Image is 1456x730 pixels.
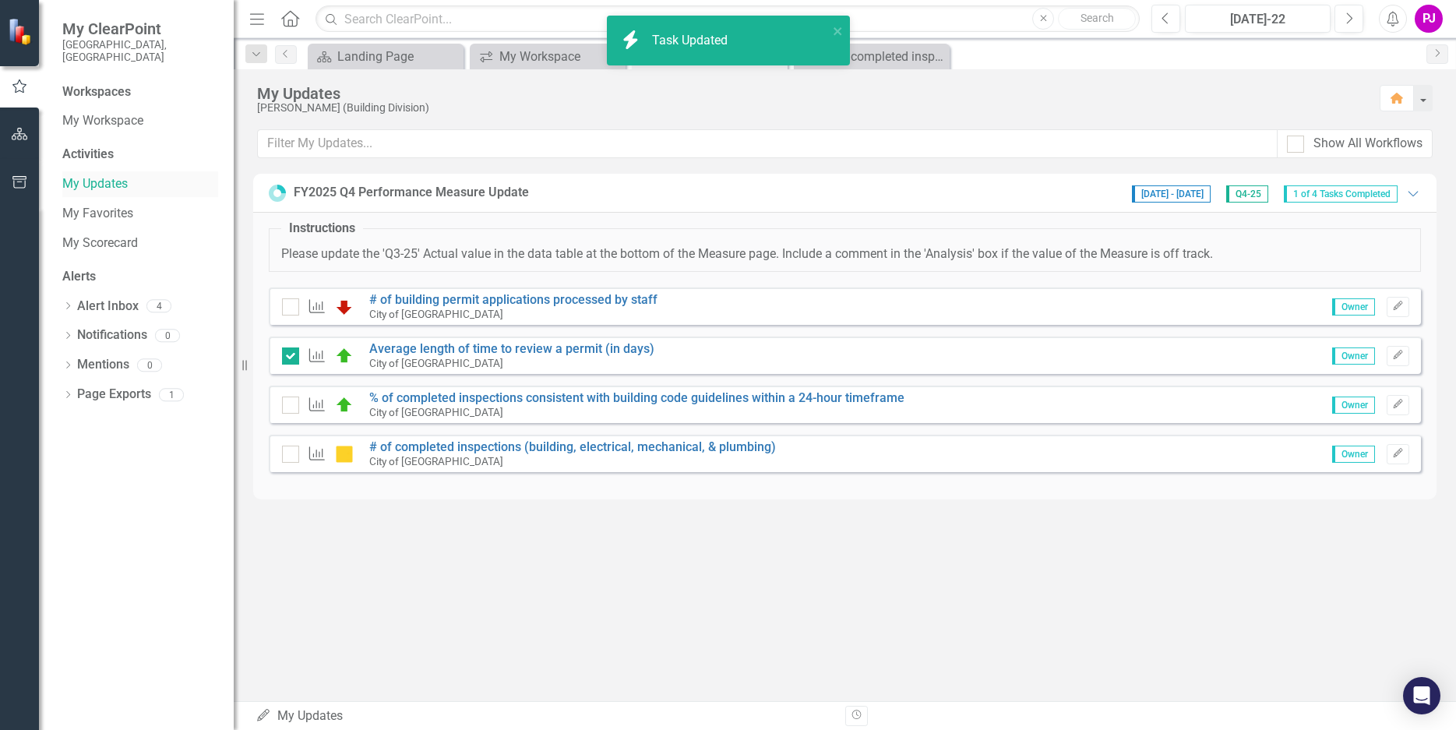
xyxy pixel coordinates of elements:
a: Page Exports [77,386,151,404]
input: Filter My Updates... [257,129,1278,158]
small: City of [GEOGRAPHIC_DATA] [369,357,503,369]
a: My Scorecard [62,235,218,252]
small: [GEOGRAPHIC_DATA], [GEOGRAPHIC_DATA] [62,38,218,64]
span: Owner [1332,347,1375,365]
span: 1 of 4 Tasks Completed [1284,185,1398,203]
button: [DATE]-22 [1185,5,1331,33]
span: Q4-25 [1226,185,1268,203]
a: Notifications [77,326,147,344]
span: Owner [1332,298,1375,316]
div: Alerts [62,268,218,286]
input: Search ClearPoint... [316,5,1140,33]
button: Search [1058,8,1136,30]
div: 0 [137,358,162,372]
div: 0 [155,329,180,342]
span: Owner [1332,397,1375,414]
img: On Track (80% or higher) [335,396,354,414]
div: My Updates [257,85,1364,102]
a: My Favorites [62,205,218,223]
img: May require further explanation [335,298,354,316]
a: Landing Page [312,47,460,66]
small: City of [GEOGRAPHIC_DATA] [369,406,503,418]
div: [PERSON_NAME] (Building Division) [257,102,1364,114]
div: 1 [159,388,184,401]
div: % of completed inspections consistent with building code guidelines within a 24-hour timeframe [823,47,946,66]
div: Activities [62,146,218,164]
button: PJ [1415,5,1443,33]
span: [DATE] - [DATE] [1132,185,1211,203]
div: Workspaces [62,83,131,101]
small: City of [GEOGRAPHIC_DATA] [369,455,503,467]
a: Alert Inbox [77,298,139,316]
span: Search [1081,12,1114,24]
button: close [833,22,844,40]
legend: Instructions [281,220,363,238]
img: In Progress [335,445,354,464]
a: % of completed inspections consistent with building code guidelines within a 24-hour timeframe [798,47,946,66]
a: My Workspace [474,47,622,66]
div: FY2025 Q4 Performance Measure Update [294,184,529,202]
a: My Updates [62,175,218,193]
a: # of completed inspections (building, electrical, mechanical, & plumbing) [369,439,776,454]
div: Show All Workflows [1313,135,1423,153]
div: Open Intercom Messenger [1403,677,1440,714]
span: My ClearPoint [62,19,218,38]
small: City of [GEOGRAPHIC_DATA] [369,308,503,320]
a: Average length of time to review a permit (in days) [369,341,654,356]
img: On Track (80% or higher) [335,347,354,365]
div: My Updates [256,707,834,725]
div: Landing Page [337,47,460,66]
a: % of completed inspections consistent with building code guidelines within a 24-hour timeframe [369,390,904,405]
img: ClearPoint Strategy [8,17,35,44]
span: Owner [1332,446,1375,463]
div: Task Updated [652,32,732,50]
a: My Workspace [62,112,218,130]
a: # of building permit applications processed by staff [369,292,657,307]
div: [DATE]-22 [1190,10,1325,29]
div: My Workspace [499,47,622,66]
p: Please update the 'Q3-25' Actual value in the data table at the bottom of the Measure page. Inclu... [281,245,1408,263]
a: Mentions [77,356,129,374]
div: 4 [146,300,171,313]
